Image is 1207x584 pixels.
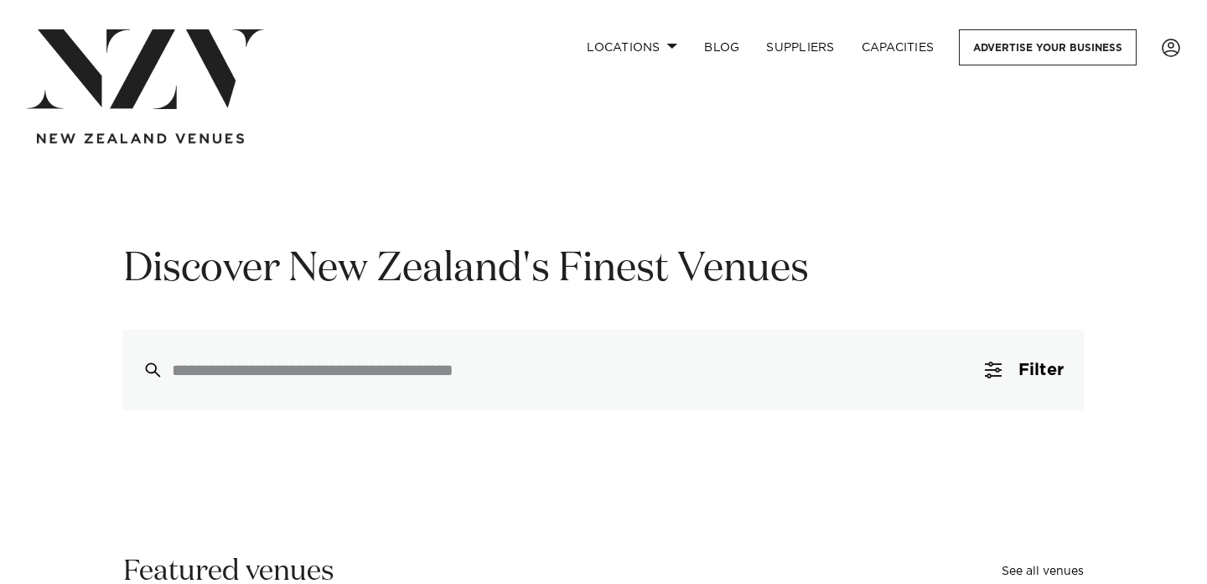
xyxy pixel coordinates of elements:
[848,29,948,65] a: Capacities
[1002,566,1084,577] a: See all venues
[753,29,847,65] a: SUPPLIERS
[27,29,264,109] img: nzv-logo.png
[1018,362,1064,378] span: Filter
[573,29,691,65] a: Locations
[123,243,1084,296] h1: Discover New Zealand's Finest Venues
[965,330,1084,410] button: Filter
[959,29,1137,65] a: Advertise your business
[37,133,244,144] img: new-zealand-venues-text.png
[691,29,753,65] a: BLOG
